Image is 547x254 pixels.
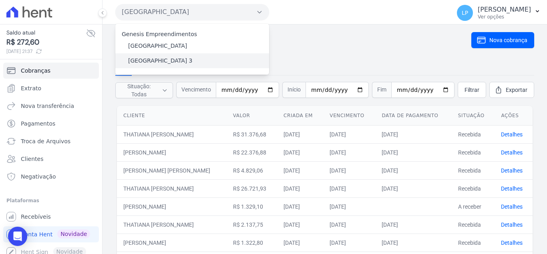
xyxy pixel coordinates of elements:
td: R$ 4.829,06 [227,161,277,179]
a: Detalhes [501,221,523,228]
td: Recebida [452,161,495,179]
td: [DATE] [323,143,375,161]
span: Novidade [57,230,90,238]
th: Valor [227,106,277,126]
span: Clientes [21,155,43,163]
h2: Cobranças [115,31,471,49]
span: Troca de Arquivos [21,137,70,145]
td: R$ 22.376,88 [227,143,277,161]
span: R$ 272,60 [6,37,86,48]
a: Filtrar [458,82,486,98]
a: Detalhes [501,131,523,138]
td: R$ 26.721,93 [227,179,277,197]
button: [GEOGRAPHIC_DATA] [115,4,269,20]
a: Cobranças [3,63,99,79]
span: Conta Hent [21,230,52,238]
td: [DATE] [277,197,323,215]
td: Recebida [452,143,495,161]
span: LP [462,10,468,16]
span: Nova cobrança [489,36,527,44]
td: [PERSON_NAME] [117,143,227,161]
td: A receber [452,197,495,215]
button: LP [PERSON_NAME] Ver opções [450,2,547,24]
td: [DATE] [375,143,451,161]
span: Situação: Todas [121,82,157,98]
span: Filtrar [465,86,479,94]
td: R$ 1.329,10 [227,197,277,215]
td: [DATE] [375,234,451,252]
td: [DATE] [375,125,451,143]
a: Negativação [3,169,99,185]
td: [PERSON_NAME] [117,197,227,215]
a: Detalhes [501,185,523,192]
td: [DATE] [277,161,323,179]
a: Nova cobrança [471,32,534,48]
a: Nova transferência [3,98,99,114]
label: Genesis Empreendimentos [122,31,197,37]
td: [DATE] [323,234,375,252]
span: Início [282,82,306,98]
a: Detalhes [501,240,523,246]
td: R$ 2.137,75 [227,215,277,234]
th: Data de pagamento [375,106,451,126]
a: Conta Hent Novidade [3,226,99,242]
span: Pagamentos [21,120,55,128]
td: [PERSON_NAME] [PERSON_NAME] [117,161,227,179]
a: Clientes [3,151,99,167]
label: [GEOGRAPHIC_DATA] 3 [128,57,193,65]
span: Nova transferência [21,102,74,110]
span: Extrato [21,84,41,92]
a: Detalhes [501,149,523,156]
th: Criada em [277,106,323,126]
td: THATIANA [PERSON_NAME] [117,179,227,197]
td: Recebida [452,215,495,234]
td: [DATE] [277,215,323,234]
button: Situação: Todas [115,82,173,98]
span: Fim [372,82,391,98]
span: Cobranças [21,67,50,75]
th: Situação [452,106,495,126]
td: [DATE] [277,125,323,143]
a: Exportar [489,82,534,98]
td: [DATE] [375,161,451,179]
td: THATIANA [PERSON_NAME] [117,215,227,234]
td: [PERSON_NAME] [117,234,227,252]
a: Detalhes [501,167,523,174]
td: R$ 1.322,80 [227,234,277,252]
td: [DATE] [323,161,375,179]
td: Recebida [452,179,495,197]
td: [DATE] [277,234,323,252]
td: [DATE] [323,197,375,215]
span: Exportar [506,86,527,94]
th: Cliente [117,106,227,126]
a: Recebíveis [3,209,99,225]
a: Troca de Arquivos [3,133,99,149]
td: Recebida [452,125,495,143]
span: Recebíveis [21,213,51,221]
td: [DATE] [375,215,451,234]
span: [DATE] 21:37 [6,48,86,55]
td: [DATE] [323,215,375,234]
td: [DATE] [323,179,375,197]
td: [DATE] [277,179,323,197]
td: [DATE] [277,143,323,161]
td: Recebida [452,234,495,252]
td: THATIANA [PERSON_NAME] [117,125,227,143]
span: Vencimento [176,82,216,98]
td: [DATE] [323,125,375,143]
a: Detalhes [501,203,523,210]
div: Open Intercom Messenger [8,227,27,246]
div: Plataformas [6,196,96,205]
th: Ações [495,106,533,126]
a: Extrato [3,80,99,96]
p: [PERSON_NAME] [478,6,531,14]
a: Pagamentos [3,116,99,132]
span: Negativação [21,173,56,181]
th: Vencimento [323,106,375,126]
span: Saldo atual [6,28,86,37]
td: [DATE] [375,179,451,197]
td: R$ 31.376,68 [227,125,277,143]
p: Ver opções [478,14,531,20]
label: [GEOGRAPHIC_DATA] [128,42,187,50]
